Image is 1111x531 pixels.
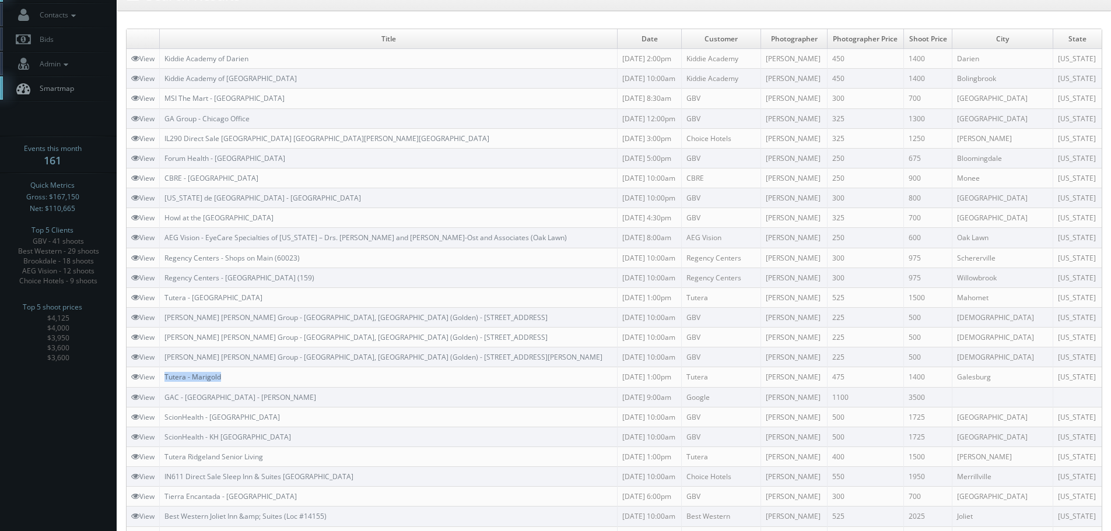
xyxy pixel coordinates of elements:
td: GBV [682,148,761,168]
td: 300 [827,89,903,108]
td: Schererville [952,248,1053,268]
td: [GEOGRAPHIC_DATA] [952,89,1053,108]
td: Best Western [682,507,761,526]
td: [DATE] 10:00am [618,507,682,526]
td: [US_STATE] [1053,188,1102,208]
td: GBV [682,307,761,327]
td: [DATE] 12:00pm [618,108,682,128]
td: 1250 [903,128,952,148]
a: [US_STATE] de [GEOGRAPHIC_DATA] - [GEOGRAPHIC_DATA] [164,193,361,203]
td: [PERSON_NAME] [761,188,827,208]
a: [PERSON_NAME] [PERSON_NAME] Group - [GEOGRAPHIC_DATA], [GEOGRAPHIC_DATA] (Golden) - [STREET_ADDRESS] [164,332,548,342]
td: Bloomingdale [952,148,1053,168]
td: Tutera [682,367,761,387]
td: Photographer [761,29,827,49]
td: [PERSON_NAME] [761,268,827,287]
td: Oak Lawn [952,228,1053,248]
td: 975 [903,248,952,268]
a: Best Western Joliet Inn &amp; Suites (Loc #14155) [164,511,327,521]
td: GBV [682,89,761,108]
span: Admin [34,59,71,69]
a: Tierra Encantada - [GEOGRAPHIC_DATA] [164,491,297,501]
td: 1725 [903,407,952,427]
a: CBRE - [GEOGRAPHIC_DATA] [164,173,258,183]
td: [DATE] 10:00am [618,248,682,268]
a: ScionHealth - KH [GEOGRAPHIC_DATA] [164,432,291,442]
td: [DATE] 10:00am [618,168,682,188]
td: 675 [903,148,952,168]
td: GBV [682,427,761,446]
td: Kiddie Academy [682,49,761,69]
td: 600 [903,228,952,248]
a: Kiddie Academy of Darien [164,54,248,64]
td: Mahomet [952,287,1053,307]
td: 975 [903,268,952,287]
td: 1500 [903,446,952,466]
td: 1950 [903,467,952,487]
td: Joliet [952,507,1053,526]
td: [GEOGRAPHIC_DATA] [952,208,1053,228]
td: [DEMOGRAPHIC_DATA] [952,347,1053,367]
td: [DATE] 10:00am [618,467,682,487]
a: View [131,332,155,342]
td: [GEOGRAPHIC_DATA] [952,188,1053,208]
td: Choice Hotels [682,128,761,148]
a: [PERSON_NAME] [PERSON_NAME] Group - [GEOGRAPHIC_DATA], [GEOGRAPHIC_DATA] (Golden) - [STREET_ADDRESS] [164,312,548,322]
td: [US_STATE] [1053,328,1102,347]
td: [DATE] 5:00pm [618,148,682,168]
a: View [131,273,155,283]
td: [US_STATE] [1053,208,1102,228]
td: [DATE] 10:00am [618,427,682,446]
td: 500 [827,427,903,446]
td: [US_STATE] [1053,287,1102,307]
a: View [131,133,155,143]
td: Tutera [682,287,761,307]
td: State [1053,29,1102,49]
td: Customer [682,29,761,49]
td: [GEOGRAPHIC_DATA] [952,108,1053,128]
td: 225 [827,307,903,327]
td: Choice Hotels [682,467,761,487]
span: Bids [34,34,54,44]
td: 300 [827,248,903,268]
td: 2025 [903,507,952,526]
td: [DEMOGRAPHIC_DATA] [952,307,1053,327]
td: 500 [903,328,952,347]
a: View [131,491,155,501]
td: [DEMOGRAPHIC_DATA] [952,328,1053,347]
a: View [131,193,155,203]
td: 1100 [827,387,903,407]
td: AEG Vision [682,228,761,248]
td: 500 [903,307,952,327]
td: [US_STATE] [1053,148,1102,168]
a: View [131,153,155,163]
td: Regency Centers [682,248,761,268]
td: [US_STATE] [1053,347,1102,367]
td: [PERSON_NAME] [761,328,827,347]
td: [PERSON_NAME] [761,507,827,526]
td: 700 [903,208,952,228]
td: 1725 [903,427,952,446]
td: Kiddie Academy [682,69,761,89]
a: Kiddie Academy of [GEOGRAPHIC_DATA] [164,73,297,83]
td: GBV [682,407,761,427]
td: Date [618,29,682,49]
td: 525 [827,287,903,307]
td: Tutera [682,446,761,466]
td: GBV [682,108,761,128]
td: [DATE] 10:00am [618,328,682,347]
td: [PERSON_NAME] [761,347,827,367]
span: Contacts [34,10,79,20]
a: View [131,213,155,223]
td: 1300 [903,108,952,128]
td: 525 [827,507,903,526]
td: [PERSON_NAME] [761,148,827,168]
td: [PERSON_NAME] [761,427,827,446]
td: 900 [903,168,952,188]
td: 325 [827,108,903,128]
td: [DATE] 9:00am [618,387,682,407]
td: 250 [827,148,903,168]
td: [US_STATE] [1053,307,1102,327]
a: View [131,392,155,402]
td: [PERSON_NAME] [761,407,827,427]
